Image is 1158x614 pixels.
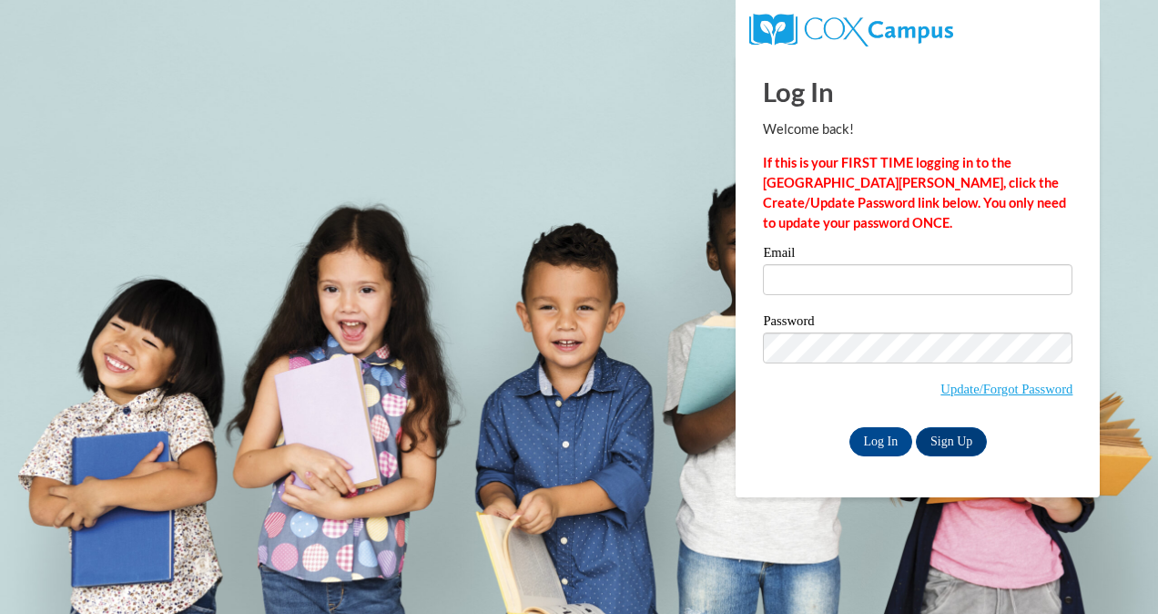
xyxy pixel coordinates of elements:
img: COX Campus [749,14,952,46]
h1: Log In [763,73,1072,110]
input: Log In [849,427,913,456]
strong: If this is your FIRST TIME logging in to the [GEOGRAPHIC_DATA][PERSON_NAME], click the Create/Upd... [763,155,1066,230]
p: Welcome back! [763,119,1072,139]
label: Password [763,314,1072,333]
a: COX Campus [749,21,952,36]
a: Sign Up [916,427,987,456]
a: Update/Forgot Password [940,382,1072,396]
label: Email [763,246,1072,264]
